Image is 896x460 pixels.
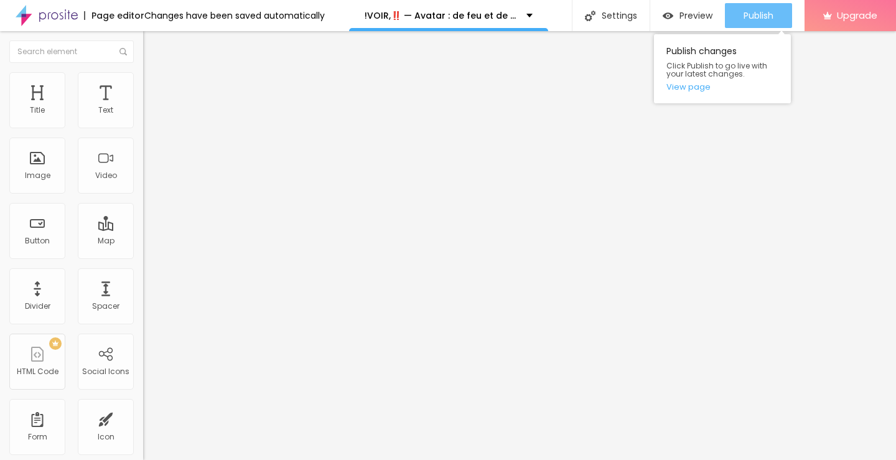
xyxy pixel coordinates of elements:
span: Upgrade [837,10,877,21]
div: Button [25,237,50,245]
div: Spacer [92,302,119,311]
div: Video [95,171,117,180]
div: Page editor [84,11,144,20]
a: View page [666,83,778,91]
img: Icone [585,11,595,21]
span: Click Publish to go live with your latest changes. [666,62,778,78]
span: Publish [744,11,773,21]
iframe: Editor [143,31,896,460]
div: Title [30,106,45,115]
div: Form [28,433,47,441]
div: Divider [25,302,50,311]
span: Preview [679,11,712,21]
img: Icone [119,48,127,55]
input: Search element [9,40,134,63]
p: !VOIR,‼️ — Avatar : de feu et de cendres (2025) en Streaming-VF [FR!] Complet [365,11,517,20]
button: Preview [650,3,725,28]
div: HTML Code [17,367,58,376]
div: Changes have been saved automatically [144,11,325,20]
div: Publish changes [654,34,791,103]
div: Text [98,106,113,115]
div: Social Icons [82,367,129,376]
div: Image [25,171,50,180]
button: Publish [725,3,792,28]
img: view-1.svg [663,11,673,21]
div: Map [98,237,114,245]
div: Icon [98,433,114,441]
